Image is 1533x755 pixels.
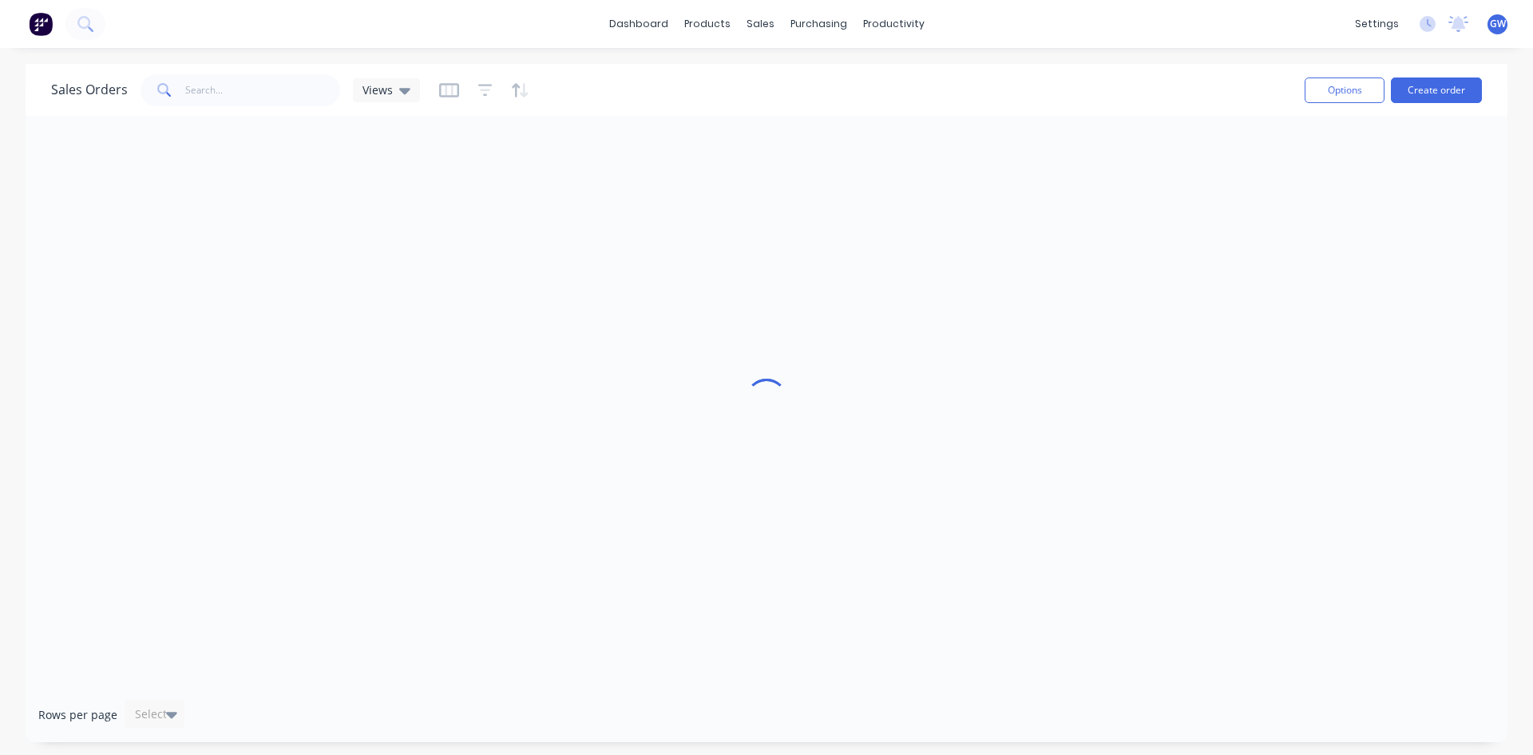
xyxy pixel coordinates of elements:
div: settings [1347,12,1407,36]
span: GW [1490,17,1506,31]
span: Views [362,81,393,98]
button: Create order [1391,77,1482,103]
div: products [676,12,739,36]
a: dashboard [601,12,676,36]
input: Search... [185,74,341,106]
span: Rows per page [38,707,117,723]
button: Options [1305,77,1384,103]
div: Select... [135,706,176,722]
div: sales [739,12,782,36]
div: productivity [855,12,933,36]
h1: Sales Orders [51,82,128,97]
img: Factory [29,12,53,36]
div: purchasing [782,12,855,36]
